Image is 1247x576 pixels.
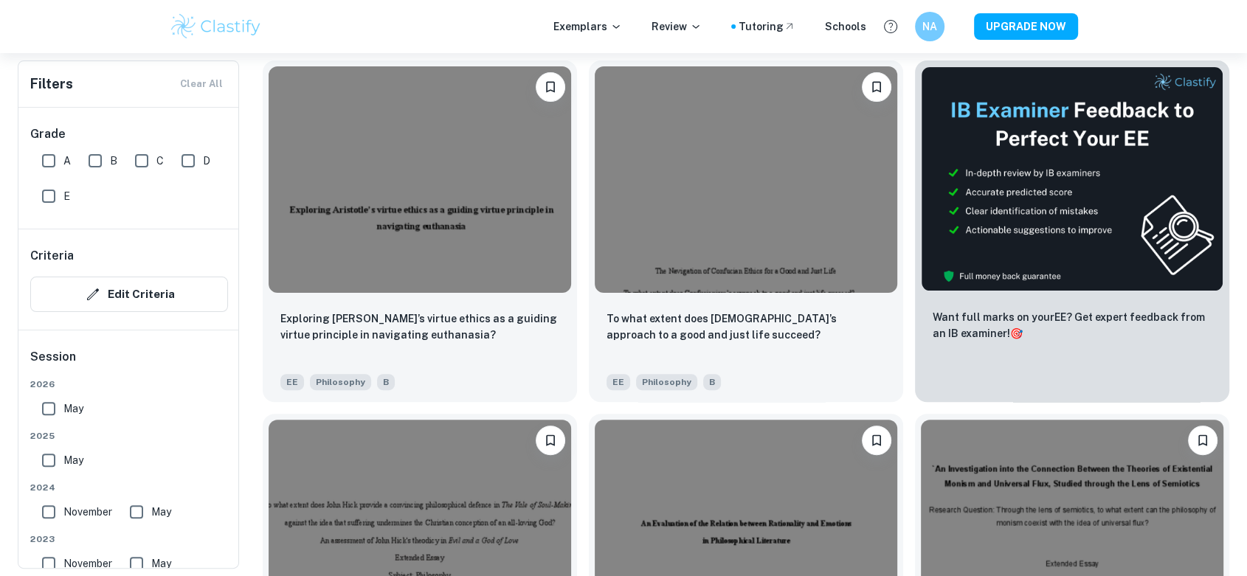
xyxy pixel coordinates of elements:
[151,555,171,572] span: May
[30,429,228,443] span: 2025
[1010,327,1023,339] span: 🎯
[30,74,73,94] h6: Filters
[63,400,83,417] span: May
[589,60,903,402] a: BookmarkTo what extent does Confucianism’s approach to a good and just life succeed?EEPhilosophyB
[915,60,1229,402] a: ThumbnailWant full marks on yourEE? Get expert feedback from an IB examiner!
[878,14,903,39] button: Help and Feedback
[30,481,228,494] span: 2024
[169,12,263,41] img: Clastify logo
[203,153,210,169] span: D
[30,378,228,391] span: 2026
[151,504,171,520] span: May
[607,374,630,390] span: EE
[1188,426,1217,455] button: Bookmark
[30,125,228,143] h6: Grade
[30,532,228,546] span: 2023
[915,12,944,41] button: NA
[63,452,83,468] span: May
[63,188,70,204] span: E
[933,309,1212,341] p: Want full marks on your EE ? Get expert feedback from an IB examiner!
[156,153,164,169] span: C
[536,426,565,455] button: Bookmark
[63,555,112,572] span: November
[63,504,112,520] span: November
[63,153,71,169] span: A
[269,66,571,293] img: Philosophy EE example thumbnail: Exploring Aristotle’s virtue ethics as a
[862,426,891,455] button: Bookmark
[30,348,228,378] h6: Session
[739,18,795,35] a: Tutoring
[110,153,117,169] span: B
[30,247,74,265] h6: Criteria
[922,18,939,35] h6: NA
[280,374,304,390] span: EE
[652,18,702,35] p: Review
[825,18,866,35] a: Schools
[263,60,577,402] a: BookmarkExploring Aristotle’s virtue ethics as a guiding virtue principle in navigating euthanasi...
[921,66,1223,291] img: Thumbnail
[862,72,891,102] button: Bookmark
[377,374,395,390] span: B
[636,374,697,390] span: Philosophy
[536,72,565,102] button: Bookmark
[553,18,622,35] p: Exemplars
[30,277,228,312] button: Edit Criteria
[703,374,721,390] span: B
[280,310,559,343] p: Exploring Aristotle’s virtue ethics as a guiding virtue principle in navigating euthanasia?
[607,310,885,343] p: To what extent does Confucianism’s approach to a good and just life succeed?
[595,66,897,293] img: Philosophy EE example thumbnail: To what extent does Confucianism’s appro
[310,374,371,390] span: Philosophy
[974,13,1078,40] button: UPGRADE NOW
